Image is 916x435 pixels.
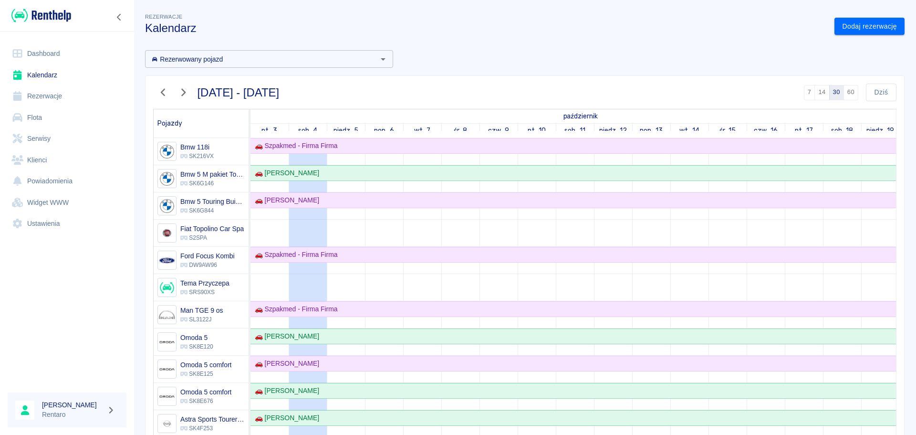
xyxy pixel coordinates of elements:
a: 13 października 2025 [637,124,665,138]
a: 19 października 2025 [864,124,897,138]
p: Rentaro [42,410,103,420]
a: 12 października 2025 [597,124,630,138]
h6: Tema Przyczepa [180,278,229,288]
img: Image [159,389,175,404]
p: SL3122J [180,315,223,324]
a: 5 października 2025 [331,124,361,138]
a: 4 października 2025 [296,124,320,138]
p: SK6G146 [180,179,245,188]
span: Rezerwacje [145,14,182,20]
p: SK4F253 [180,424,245,433]
h6: Omoda 5 comfort [180,387,231,397]
a: 9 października 2025 [486,124,511,138]
a: Kalendarz [8,64,126,86]
div: 🚗 [PERSON_NAME] [251,168,319,178]
div: 🚗 Szpakmed - Firma Firma [251,141,338,151]
a: 11 października 2025 [562,124,588,138]
div: 🚗 [PERSON_NAME] [251,386,319,396]
p: SK8E125 [180,370,231,378]
div: 🚗 [PERSON_NAME] [251,331,319,341]
img: Image [159,144,175,159]
button: Zwiń nawigację [112,11,126,23]
button: 7 dni [804,85,815,100]
a: Powiadomienia [8,170,126,192]
h6: Ford Focus Kombi [180,251,235,261]
a: Dashboard [8,43,126,64]
a: 16 października 2025 [751,124,780,138]
img: Image [159,334,175,350]
p: DW9AW96 [180,261,235,269]
a: 8 października 2025 [451,124,470,138]
img: Image [159,416,175,432]
p: SK8E676 [180,397,231,405]
h6: Astra Sports Tourer Vulcan [180,414,245,424]
h6: Bmw 5 M pakiet Touring [180,170,245,179]
img: Image [159,361,175,377]
a: Serwisy [8,128,126,149]
span: Pojazdy [157,119,182,127]
img: Image [159,253,175,268]
p: S2SPA [180,233,244,242]
img: Image [159,225,175,241]
img: Renthelp logo [11,8,71,23]
div: 🚗 Szpakmed - Firma Firma [251,304,338,314]
a: Widget WWW [8,192,126,213]
p: SK216VX [180,152,214,160]
a: Klienci [8,149,126,171]
a: Dodaj rezerwację [834,18,905,35]
button: Otwórz [376,53,390,66]
img: Image [159,280,175,296]
a: 3 października 2025 [259,124,280,138]
div: 🚗 [PERSON_NAME] [251,413,319,423]
img: Image [159,171,175,187]
button: 30 dni [829,85,844,100]
h6: [PERSON_NAME] [42,400,103,410]
a: 18 października 2025 [829,124,856,138]
a: 14 października 2025 [677,124,702,138]
h3: [DATE] - [DATE] [198,86,280,99]
input: Wyszukaj i wybierz pojazdy... [148,53,375,65]
div: 🚗 Szpakmed - Firma Firma [251,250,338,260]
a: 6 października 2025 [372,124,396,138]
h3: Kalendarz [145,21,827,35]
p: SRS90XS [180,288,229,297]
h6: Bmw 5 Touring Buissnes [180,197,245,206]
button: Dziś [866,84,896,101]
div: 🚗 [PERSON_NAME] [251,195,319,205]
div: 🚗 [PERSON_NAME] [251,359,319,369]
a: 10 października 2025 [525,124,549,138]
img: Image [159,307,175,323]
p: SK8E120 [180,342,213,351]
h6: Fiat Topolino Car Spa [180,224,244,233]
h6: Omoda 5 comfort [180,360,231,370]
a: 3 października 2025 [561,109,600,123]
h6: Omoda 5 [180,333,213,342]
a: 17 października 2025 [792,124,815,138]
a: Flota [8,107,126,128]
a: Rezerwacje [8,85,126,107]
a: Renthelp logo [8,8,71,23]
img: Image [159,198,175,214]
a: Ustawienia [8,213,126,234]
h6: Bmw 118i [180,142,214,152]
button: 14 dni [814,85,829,100]
button: 60 dni [843,85,858,100]
a: 7 października 2025 [412,124,433,138]
a: 15 października 2025 [717,124,739,138]
h6: Man TGE 9 os [180,306,223,315]
p: SK6G844 [180,206,245,215]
